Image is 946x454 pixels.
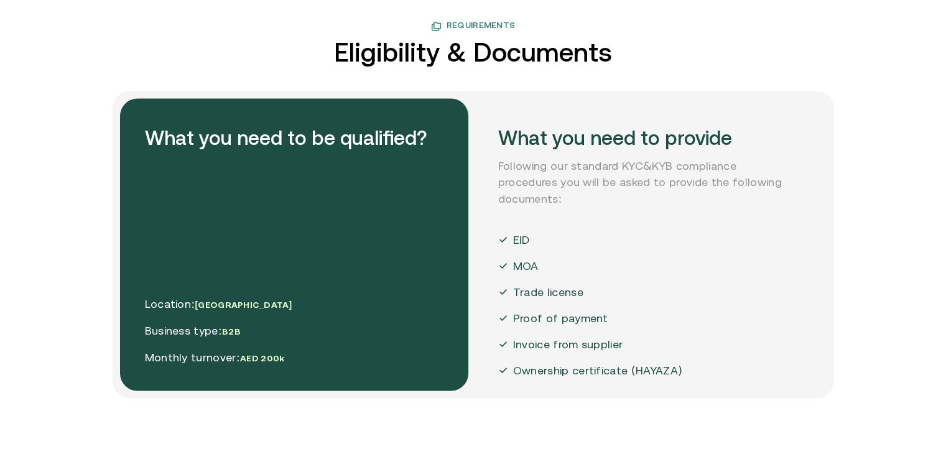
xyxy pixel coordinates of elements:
h2: What you need to provide [498,123,797,153]
p: Monthly turnover: [145,349,292,366]
p: Business type: [145,322,292,339]
p: Following our standard KYC&KYB compliance procedures you will be asked to provide the following d... [498,158,797,206]
img: Moa [498,261,508,271]
img: benefit [431,21,442,31]
img: Moa [498,287,508,297]
img: Moa [498,365,508,375]
h2: Eligibility & Documents [334,39,612,66]
p: Proof of payment [513,310,608,326]
p: Ownership certificate (HAYAZA) [513,362,683,378]
img: Moa [498,339,508,349]
span: [GEOGRAPHIC_DATA] [195,299,292,309]
img: Moa [498,313,508,323]
p: Trade license [513,284,583,300]
span: B2B [222,326,241,336]
p: Location: [145,295,292,312]
img: Moa [498,234,508,244]
p: Invoice from supplier [513,336,623,352]
span: AED 200k [240,353,284,363]
p: EID [513,231,530,248]
p: MOA [513,257,539,274]
h2: What you need to be qualified? [145,123,427,153]
span: Requirements [447,19,515,34]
